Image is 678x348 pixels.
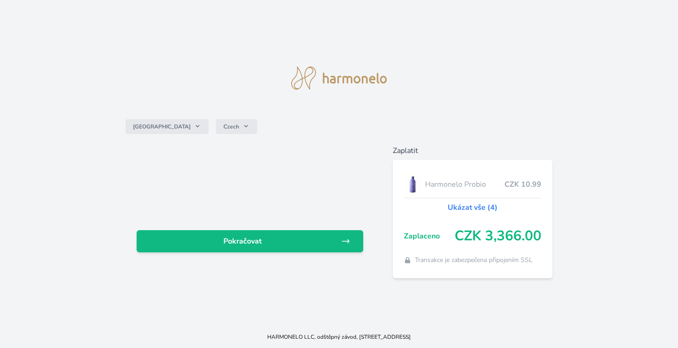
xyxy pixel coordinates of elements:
[126,119,209,134] button: [GEOGRAPHIC_DATA]
[216,119,257,134] button: Czech
[504,179,541,190] span: CZK 10.99
[223,123,239,130] span: Czech
[425,179,505,190] span: Harmonelo Probio
[455,228,541,244] span: CZK 3,366.00
[448,202,498,213] a: Ukázat vše (4)
[133,123,191,130] span: [GEOGRAPHIC_DATA]
[415,256,533,265] span: Transakce je zabezpečena připojením SSL
[291,67,387,90] img: logo.svg
[404,231,455,242] span: Zaplaceno
[393,145,552,156] h6: Zaplatit
[404,173,421,196] img: CLEAN_PROBIO_se_stinem_x-lo.jpg
[137,230,364,252] a: Pokračovat
[144,236,342,247] span: Pokračovat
